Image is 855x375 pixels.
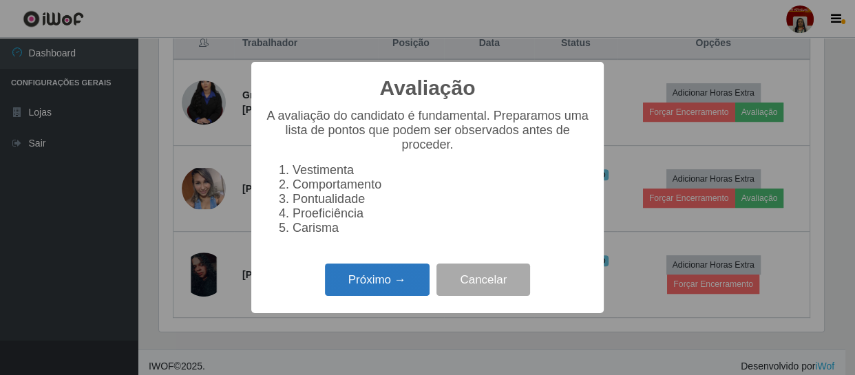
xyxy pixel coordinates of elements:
p: A avaliação do candidato é fundamental. Preparamos uma lista de pontos que podem ser observados a... [265,109,590,152]
li: Vestimenta [293,163,590,178]
li: Carisma [293,221,590,235]
li: Pontualidade [293,192,590,206]
button: Cancelar [436,264,530,296]
li: Proeficiência [293,206,590,221]
li: Comportamento [293,178,590,192]
button: Próximo → [325,264,430,296]
h2: Avaliação [380,76,476,100]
